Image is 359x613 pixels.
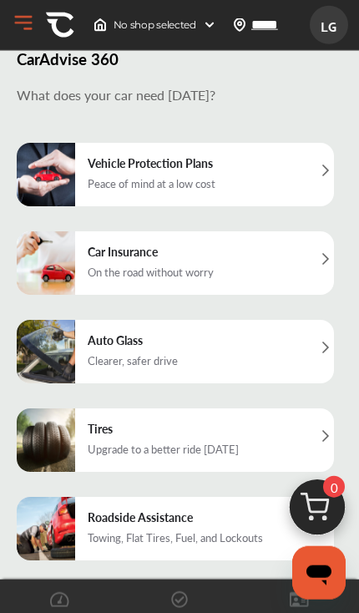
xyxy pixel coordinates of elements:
a: Roadside AssistanceTowing, Flat Tires, Fuel, and Lockouts [17,472,334,560]
img: autoglass.497e9b8ae54479b963bf.png [17,320,75,383]
span: LG [314,10,344,41]
iframe: Button to launch messaging window [292,546,346,600]
a: TiresUpgrade to a better ride [DATE] [17,383,334,472]
div: Peace of mind at a low cost [88,175,215,191]
a: Auto GlassClearer, safer drive [17,295,334,383]
a: Car InsuranceOn the road without worry [17,206,334,295]
img: cart_icon.3d0951e8.svg [277,472,357,552]
span: 0 [323,476,345,498]
div: Towing, Flat Tires, Fuel, and Lockouts [88,529,263,545]
h5: Roadside Assistance [88,509,263,525]
div: Clearer, safer drive [88,352,178,368]
h5: Tires [88,420,239,437]
a: Vehicle Protection PlansPeace of mind at a low cost [17,118,334,206]
img: header-home-logo.8d720a4f.svg [94,18,107,32]
img: location_vector.a44bc228.svg [233,18,246,32]
div: Upgrade to a better ride [DATE] [88,441,239,457]
img: RoadsideAssistance.4f786d1b325e87e8da9d.png [17,497,75,560]
span: No shop selected [114,18,196,32]
button: Open Menu [11,11,36,36]
p: What does your car need [DATE]? [17,85,334,104]
img: extendwaranty.4eb900a90471681d172d.png [17,143,75,206]
h5: Auto Glass [88,332,178,348]
div: On the road without worry [88,264,214,280]
h3: CarAdvise 360 [17,48,334,70]
h5: Car Insurance [88,243,214,260]
img: header-down-arrow.9dd2ce7d.svg [203,18,216,32]
img: carinsurance.fb13e9e8b02ec0220ea6.png [17,231,75,295]
img: CA-Icon.89b5b008.svg [46,11,74,39]
h5: Vehicle Protection Plans [88,155,215,171]
img: tires.661b48a65d8a7f3effe3.png [17,408,75,472]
